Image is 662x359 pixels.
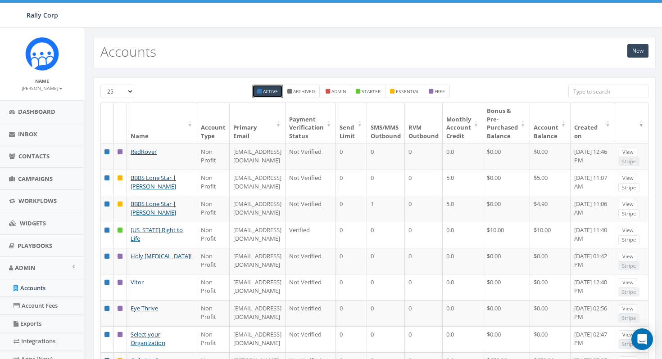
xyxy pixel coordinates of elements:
a: [PERSON_NAME] [22,84,63,92]
td: 0 [336,326,367,352]
a: View [619,304,637,314]
th: Name: activate to sort column ascending [127,103,197,144]
span: Widgets [20,219,46,227]
input: Type to search [568,85,648,98]
td: $0.00 [483,300,530,326]
td: 0.0 [443,274,483,300]
th: Account Type [197,103,230,144]
a: View [619,174,637,183]
td: 0 [336,274,367,300]
td: [EMAIL_ADDRESS][DOMAIN_NAME] [230,300,286,326]
td: Non Profit [197,248,230,274]
td: $0.00 [483,144,530,170]
td: [DATE] 02:56 PM [571,300,615,326]
td: 0 [367,170,405,196]
td: Not Verified [286,196,336,222]
a: Vitor [131,278,144,286]
a: BBBS Lone Star | [PERSON_NAME] [131,200,176,216]
small: Active [263,88,278,94]
td: 0 [367,248,405,274]
td: $0.00 [530,326,571,352]
div: Open Intercom Messenger [631,328,653,350]
small: [PERSON_NAME] [22,85,63,91]
a: Stripe [618,183,639,193]
th: Send Limit: activate to sort column ascending [336,103,367,144]
td: 0 [336,170,367,196]
td: 0 [405,300,443,326]
a: RedRover [131,148,157,156]
small: admin [331,88,346,94]
td: 1 [367,196,405,222]
td: 0.0 [443,144,483,170]
span: Admin [15,264,36,272]
td: 0 [336,144,367,170]
td: Not Verified [286,300,336,326]
td: 0.0 [443,326,483,352]
td: 0 [336,248,367,274]
td: 0 [336,222,367,248]
td: 0.0 [443,300,483,326]
td: 5.0 [443,196,483,222]
a: Holy [MEDICAL_DATA]! [131,252,191,260]
td: [DATE] 02:47 PM [571,326,615,352]
td: Non Profit [197,144,230,170]
a: [US_STATE] Right to Life [131,226,183,242]
span: Workflows [18,197,57,205]
td: $0.00 [530,248,571,274]
img: Icon_1.png [25,37,59,71]
th: Payment Verification Status : activate to sort column ascending [286,103,336,144]
a: New [627,44,648,58]
td: 0 [367,144,405,170]
th: Created on: activate to sort column ascending [571,103,615,144]
td: $0.00 [483,196,530,222]
td: Non Profit [197,170,230,196]
td: 0 [405,274,443,300]
td: 0 [367,274,405,300]
td: $0.00 [483,274,530,300]
td: $10.00 [530,222,571,248]
td: Not Verified [286,326,336,352]
td: [DATE] 11:07 AM [571,170,615,196]
td: 0 [336,300,367,326]
a: View [619,252,637,261]
th: Primary Email : activate to sort column ascending [230,103,286,144]
td: 0.0 [443,222,483,248]
td: Non Profit [197,274,230,300]
td: [EMAIL_ADDRESS][DOMAIN_NAME] [230,222,286,248]
th: Account Balance: activate to sort column ascending [530,103,571,144]
td: [DATE] 01:42 PM [571,248,615,274]
td: 0 [405,196,443,222]
td: $10.00 [483,222,530,248]
td: 0 [367,222,405,248]
td: $0.00 [483,326,530,352]
td: $0.00 [530,144,571,170]
td: [EMAIL_ADDRESS][DOMAIN_NAME] [230,170,286,196]
td: 5.0 [443,170,483,196]
td: Non Profit [197,326,230,352]
td: [DATE] 12:46 PM [571,144,615,170]
td: 0 [367,300,405,326]
a: View [619,200,637,209]
td: [DATE] 11:06 AM [571,196,615,222]
td: Not Verified [286,170,336,196]
td: $0.00 [530,274,571,300]
th: RVM Outbound [405,103,443,144]
td: 0 [336,196,367,222]
td: [DATE] 11:40 AM [571,222,615,248]
h2: Accounts [100,44,156,59]
a: View [619,226,637,235]
td: Non Profit [197,300,230,326]
a: BBBS Lone Star | [PERSON_NAME] [131,174,176,190]
td: Non Profit [197,196,230,222]
td: 0 [367,326,405,352]
td: [EMAIL_ADDRESS][DOMAIN_NAME] [230,248,286,274]
span: Campaigns [18,175,53,183]
td: $0.00 [530,300,571,326]
td: 0 [405,326,443,352]
th: Monthly Account Credit: activate to sort column ascending [443,103,483,144]
td: $0.00 [483,170,530,196]
td: 0 [405,170,443,196]
td: [EMAIL_ADDRESS][DOMAIN_NAME] [230,326,286,352]
td: 0 [405,222,443,248]
td: [EMAIL_ADDRESS][DOMAIN_NAME] [230,196,286,222]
